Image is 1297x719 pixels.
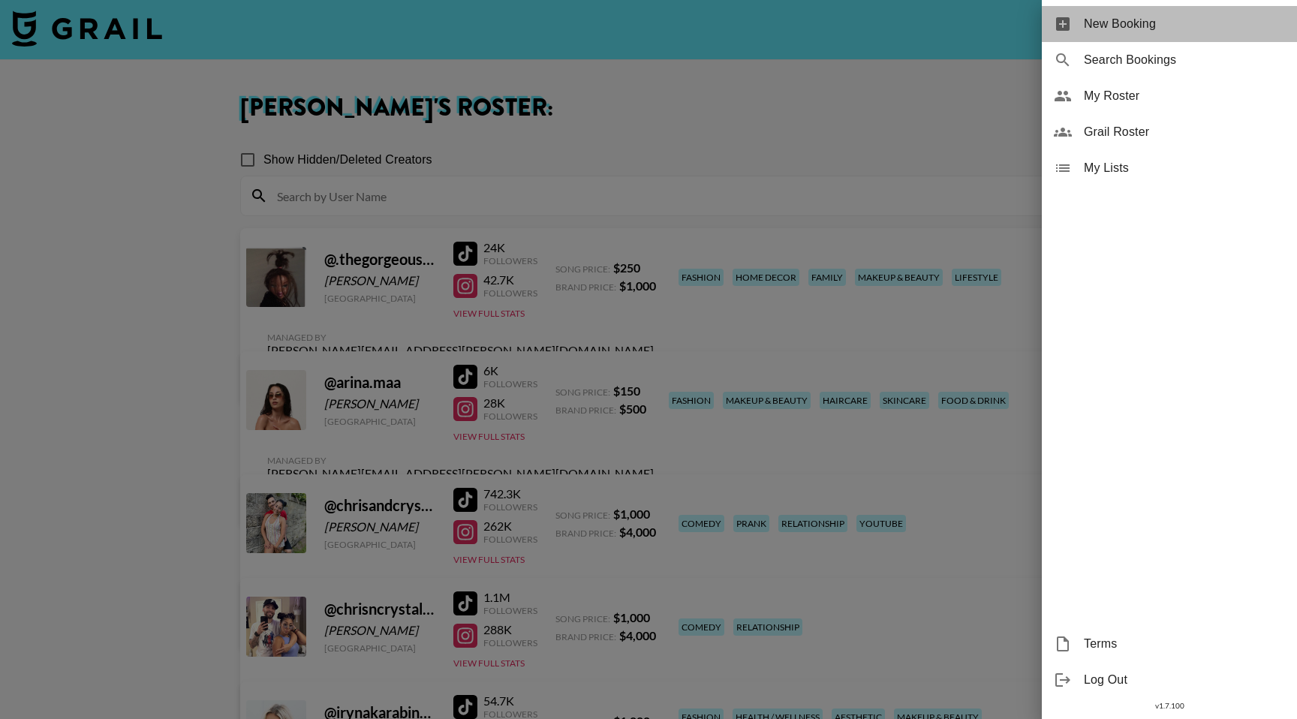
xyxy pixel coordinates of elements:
div: Grail Roster [1042,114,1297,150]
span: Search Bookings [1084,51,1285,69]
div: New Booking [1042,6,1297,42]
span: Grail Roster [1084,123,1285,141]
div: v 1.7.100 [1042,698,1297,714]
div: Search Bookings [1042,42,1297,78]
div: Log Out [1042,662,1297,698]
span: New Booking [1084,15,1285,33]
div: Terms [1042,626,1297,662]
span: My Lists [1084,159,1285,177]
span: My Roster [1084,87,1285,105]
span: Log Out [1084,671,1285,689]
div: My Roster [1042,78,1297,114]
span: Terms [1084,635,1285,653]
div: My Lists [1042,150,1297,186]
